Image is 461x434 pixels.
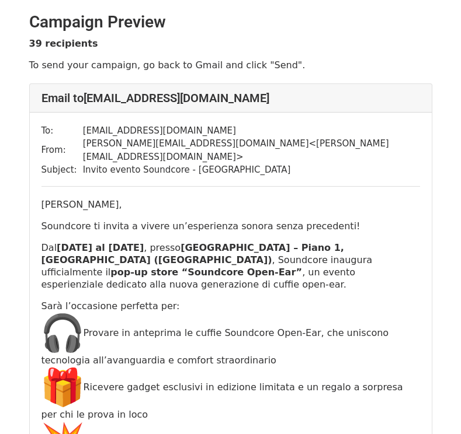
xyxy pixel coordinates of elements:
h4: Email to [EMAIL_ADDRESS][DOMAIN_NAME] [41,91,420,105]
strong: pop-up store “Soundcore Open-Ear” [110,267,302,278]
img: 🎧 [41,312,84,354]
td: Subject: [41,163,83,177]
td: [EMAIL_ADDRESS][DOMAIN_NAME] [83,124,420,138]
td: To: [41,124,83,138]
strong: 39 recipients [29,38,98,49]
img: 🎁 [41,366,84,408]
td: [PERSON_NAME][EMAIL_ADDRESS][DOMAIN_NAME] < [PERSON_NAME][EMAIL_ADDRESS][DOMAIN_NAME] > [83,137,420,163]
strong: [GEOGRAPHIC_DATA] – Piano 1, [GEOGRAPHIC_DATA] ([GEOGRAPHIC_DATA]) [41,242,344,265]
p: Soundcore ti invita a vivere un’esperienza sonora senza precedenti! [41,220,420,232]
td: Invito evento Soundcore - [GEOGRAPHIC_DATA] [83,163,420,177]
h2: Campaign Preview [29,12,432,32]
p: To send your campaign, go back to Gmail and click "Send". [29,59,432,71]
p: Dal , presso , Soundcore inaugura ufficialmente il , un evento esperienziale dedicato alla nuova ... [41,242,420,290]
td: From: [41,137,83,163]
strong: [DATE] al [DATE] [57,242,144,253]
p: [PERSON_NAME], [41,198,420,211]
